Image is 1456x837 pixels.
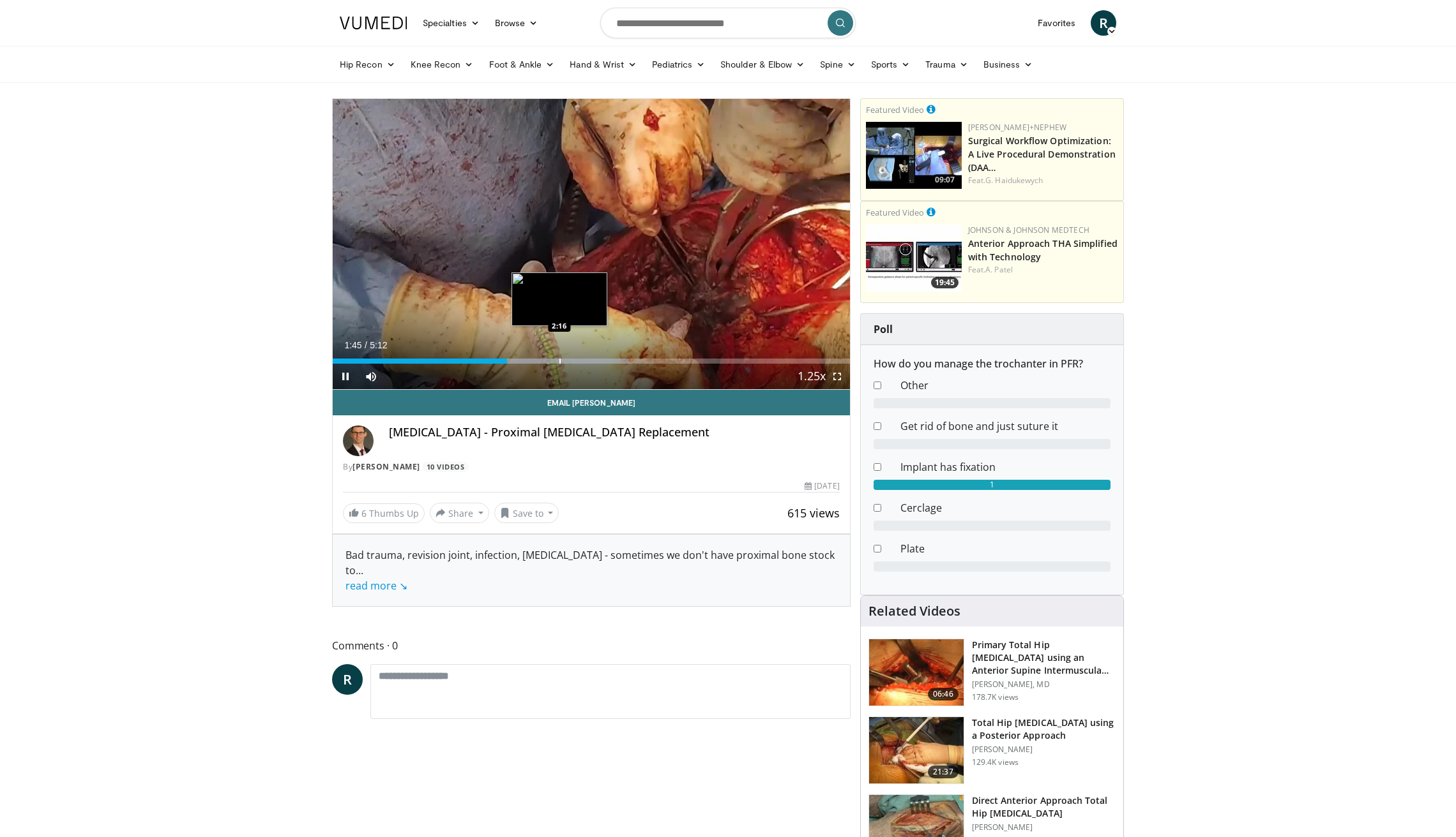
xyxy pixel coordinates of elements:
button: Save to [494,503,559,523]
button: Pause [333,364,358,389]
small: Featured Video [866,207,924,218]
button: Fullscreen [824,364,850,389]
img: bcfc90b5-8c69-4b20-afee-af4c0acaf118.150x105_q85_crop-smart_upscale.jpg [866,122,962,189]
h3: Total Hip [MEDICAL_DATA] using a Posterior Approach [972,716,1116,742]
a: 21:37 Total Hip [MEDICAL_DATA] using a Posterior Approach [PERSON_NAME] 129.4K views [868,716,1116,784]
a: Hand & Wrist [562,52,644,77]
span: 19:45 [931,277,959,288]
div: 1 [874,480,1111,490]
a: R [1091,10,1116,36]
a: G. Haidukewych [985,175,1043,186]
img: 263423_3.png.150x105_q85_crop-smart_upscale.jpg [869,639,964,706]
video-js: Video Player [333,99,850,390]
dd: Plate [891,541,1120,556]
a: Browse [487,10,546,36]
p: [PERSON_NAME] [972,822,1116,833]
span: Comments 0 [332,637,851,654]
a: Business [976,52,1041,77]
a: [PERSON_NAME]+Nephew [968,122,1066,133]
img: VuMedi Logo [340,17,407,29]
button: Share [430,503,489,523]
a: 6 Thumbs Up [343,503,425,523]
span: 21:37 [928,766,959,778]
span: 6 [361,507,367,519]
a: read more ↘ [345,579,407,593]
div: Feat. [968,175,1118,186]
div: Bad trauma, revision joint, infection, [MEDICAL_DATA] - sometimes we don't have proximal bone sto... [345,547,837,593]
h4: Related Videos [868,604,960,619]
strong: Poll [874,322,893,336]
dd: Implant has fixation [891,459,1120,475]
dd: Other [891,378,1120,393]
div: [DATE] [805,480,839,492]
a: [PERSON_NAME] [353,461,420,472]
h4: [MEDICAL_DATA] - Proximal [MEDICAL_DATA] Replacement [389,426,840,440]
a: Shoulder & Elbow [713,52,812,77]
p: 129.4K views [972,757,1019,767]
dd: Get rid of bone and just suture it [891,418,1120,434]
a: Email [PERSON_NAME] [333,390,850,415]
img: image.jpeg [512,272,607,326]
a: Johnson & Johnson MedTech [968,225,1089,235]
a: Anterior Approach THA Simplified with Technology [968,237,1118,263]
a: Sports [863,52,918,77]
a: Knee Recon [403,52,482,77]
a: 19:45 [866,225,962,292]
p: [PERSON_NAME], MD [972,679,1116,690]
a: Specialties [415,10,487,36]
p: 178.7K views [972,692,1019,702]
div: Feat. [968,264,1118,276]
button: Mute [358,364,384,389]
input: Search topics, interventions [600,8,856,38]
a: Trauma [918,52,976,77]
img: Avatar [343,426,374,456]
a: 06:46 Primary Total Hip [MEDICAL_DATA] using an Anterior Supine Intermuscula… [PERSON_NAME], MD 1... [868,639,1116,706]
img: 06bb1c17-1231-4454-8f12-6191b0b3b81a.150x105_q85_crop-smart_upscale.jpg [866,225,962,292]
span: / [365,340,367,350]
a: R [332,664,363,695]
div: By [343,461,840,473]
span: 615 views [787,505,840,521]
a: Hip Recon [332,52,403,77]
a: Spine [812,52,863,77]
a: Favorites [1030,10,1083,36]
span: 5:12 [370,340,387,350]
a: Foot & Ankle [482,52,563,77]
a: Pediatrics [644,52,713,77]
div: Progress Bar [333,359,850,364]
h6: How do you manage the trochanter in PFR? [874,358,1111,370]
h3: Primary Total Hip [MEDICAL_DATA] using an Anterior Supine Intermuscula… [972,639,1116,677]
img: 286987_0000_1.png.150x105_q85_crop-smart_upscale.jpg [869,717,964,783]
h3: Direct Anterior Approach Total Hip [MEDICAL_DATA] [972,794,1116,820]
a: A. Patel [985,264,1013,275]
a: 10 Videos [422,462,469,473]
button: Playback Rate [799,364,824,389]
dd: Cerclage [891,500,1120,515]
a: Surgical Workflow Optimization: A Live Procedural Demonstration (DAA… [968,135,1116,174]
span: 06:46 [928,688,959,700]
a: 09:07 [866,122,962,189]
small: Featured Video [866,104,924,115]
span: ... [345,563,407,593]
span: 09:07 [931,174,959,186]
p: [PERSON_NAME] [972,744,1116,755]
span: 1:45 [344,340,361,350]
